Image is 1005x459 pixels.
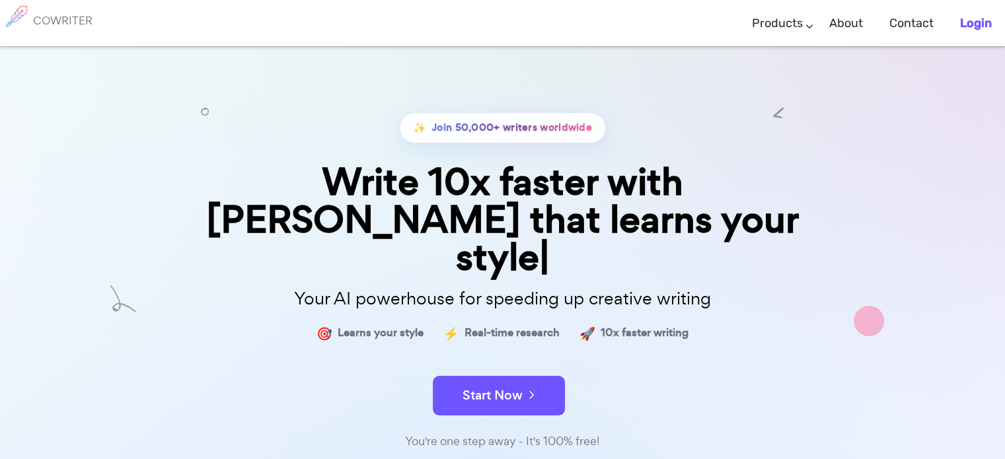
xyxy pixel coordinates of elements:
[601,324,689,343] span: 10x faster writing
[338,324,424,343] span: Learns your style
[889,4,934,43] a: Contact
[33,15,93,26] h6: COWRITER
[752,4,803,43] a: Products
[316,324,332,343] span: 🎯
[960,4,992,43] a: Login
[854,306,884,336] img: shape
[172,432,833,451] div: You're one step away - It's 100% free!
[829,4,863,43] a: About
[465,324,560,343] span: Real-time research
[172,285,833,313] p: Your AI powerhouse for speeding up creative writing
[579,324,595,343] span: 🚀
[172,163,833,277] div: Write 10x faster with [PERSON_NAME] that learns your style
[960,16,992,30] b: Login
[433,376,565,415] button: Start Now
[413,118,426,137] span: ✨
[110,286,136,313] img: shape
[431,118,592,137] span: Join 50,000+ writers worldwide
[443,324,459,343] span: ⚡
